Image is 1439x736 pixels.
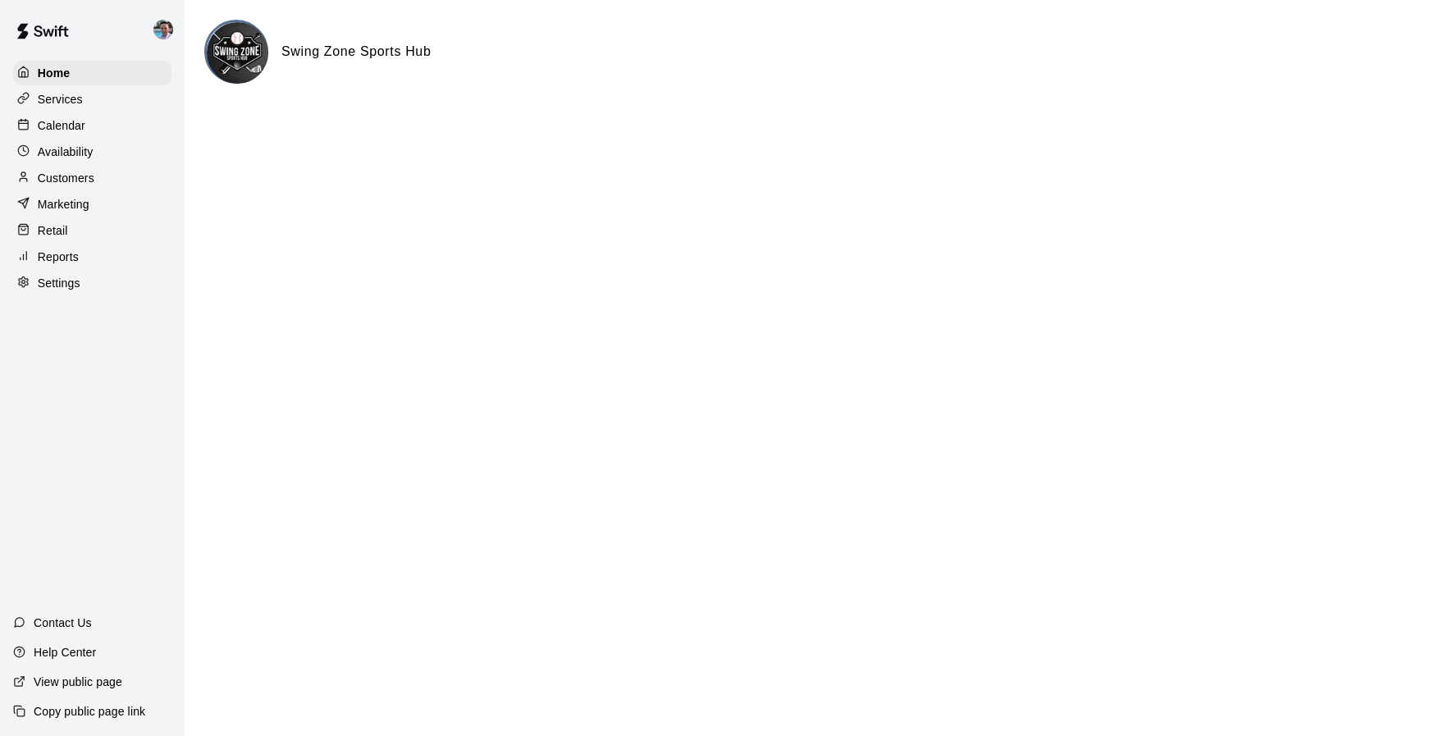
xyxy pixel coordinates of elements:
a: Marketing [13,192,171,217]
p: Services [38,91,83,107]
p: Help Center [34,644,96,661]
p: Copy public page link [34,703,145,720]
a: Settings [13,271,171,295]
p: Contact Us [34,615,92,631]
a: Services [13,87,171,112]
p: Calendar [38,117,85,134]
p: View public page [34,674,122,690]
a: Customers [13,166,171,190]
h6: Swing Zone Sports Hub [281,41,431,62]
div: Ryan Goehring [150,13,185,46]
img: Swing Zone Sports Hub logo [207,22,268,84]
a: Calendar [13,113,171,138]
a: Home [13,61,171,85]
p: Availability [38,144,94,160]
p: Reports [38,249,79,265]
a: Retail [13,218,171,243]
p: Home [38,65,71,81]
a: Reports [13,245,171,269]
p: Customers [38,170,94,186]
img: Ryan Goehring [153,20,173,39]
a: Availability [13,139,171,164]
p: Settings [38,275,80,291]
p: Retail [38,222,68,239]
p: Marketing [38,196,89,213]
